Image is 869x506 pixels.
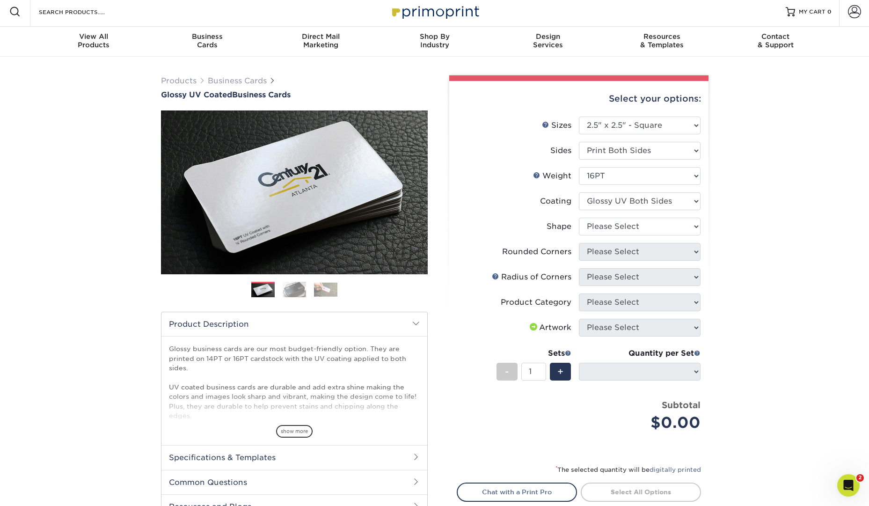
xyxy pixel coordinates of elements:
[605,27,719,57] a: Resources& Templates
[169,344,420,468] p: Glossy business cards are our most budget-friendly option. They are printed on 14PT or 16PT cards...
[378,27,491,57] a: Shop ByIndustry
[491,27,605,57] a: DesignServices
[150,32,264,49] div: Cards
[264,32,378,49] div: Marketing
[161,90,428,99] a: Glossy UV CoatedBusiness Cards
[719,32,832,49] div: & Support
[533,170,571,182] div: Weight
[719,32,832,41] span: Contact
[505,365,509,379] span: -
[457,81,701,117] div: Select your options:
[161,90,232,99] span: Glossy UV Coated
[38,6,129,17] input: SEARCH PRODUCTS.....
[161,90,428,99] h1: Business Cards
[388,1,482,22] img: Primoprint
[540,196,571,207] div: Coating
[276,425,313,438] span: show more
[799,8,825,16] span: MY CART
[161,76,197,85] a: Products
[457,483,577,501] a: Chat with a Print Pro
[586,411,701,434] div: $0.00
[662,400,701,410] strong: Subtotal
[264,32,378,41] span: Direct Mail
[719,27,832,57] a: Contact& Support
[557,365,563,379] span: +
[150,32,264,41] span: Business
[856,474,864,482] span: 2
[605,32,719,49] div: & Templates
[550,145,571,156] div: Sides
[492,271,571,283] div: Radius of Corners
[497,348,571,359] div: Sets
[650,466,701,473] a: digitally printed
[502,246,571,257] div: Rounded Corners
[208,76,267,85] a: Business Cards
[605,32,719,41] span: Resources
[827,8,832,15] span: 0
[547,221,571,232] div: Shape
[579,348,701,359] div: Quantity per Set
[491,32,605,41] span: Design
[251,279,275,302] img: Business Cards 01
[542,120,571,131] div: Sizes
[501,297,571,308] div: Product Category
[581,483,701,501] a: Select All Options
[161,470,427,494] h2: Common Questions
[555,466,701,473] small: The selected quantity will be
[264,27,378,57] a: Direct MailMarketing
[150,27,264,57] a: BusinessCards
[161,312,427,336] h2: Product Description
[283,281,306,298] img: Business Cards 02
[314,282,337,297] img: Business Cards 03
[378,32,491,41] span: Shop By
[491,32,605,49] div: Services
[378,32,491,49] div: Industry
[528,322,571,333] div: Artwork
[37,32,151,41] span: View All
[37,27,151,57] a: View AllProducts
[837,474,860,497] iframe: Intercom live chat
[161,59,428,326] img: Glossy UV Coated 01
[161,445,427,469] h2: Specifications & Templates
[37,32,151,49] div: Products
